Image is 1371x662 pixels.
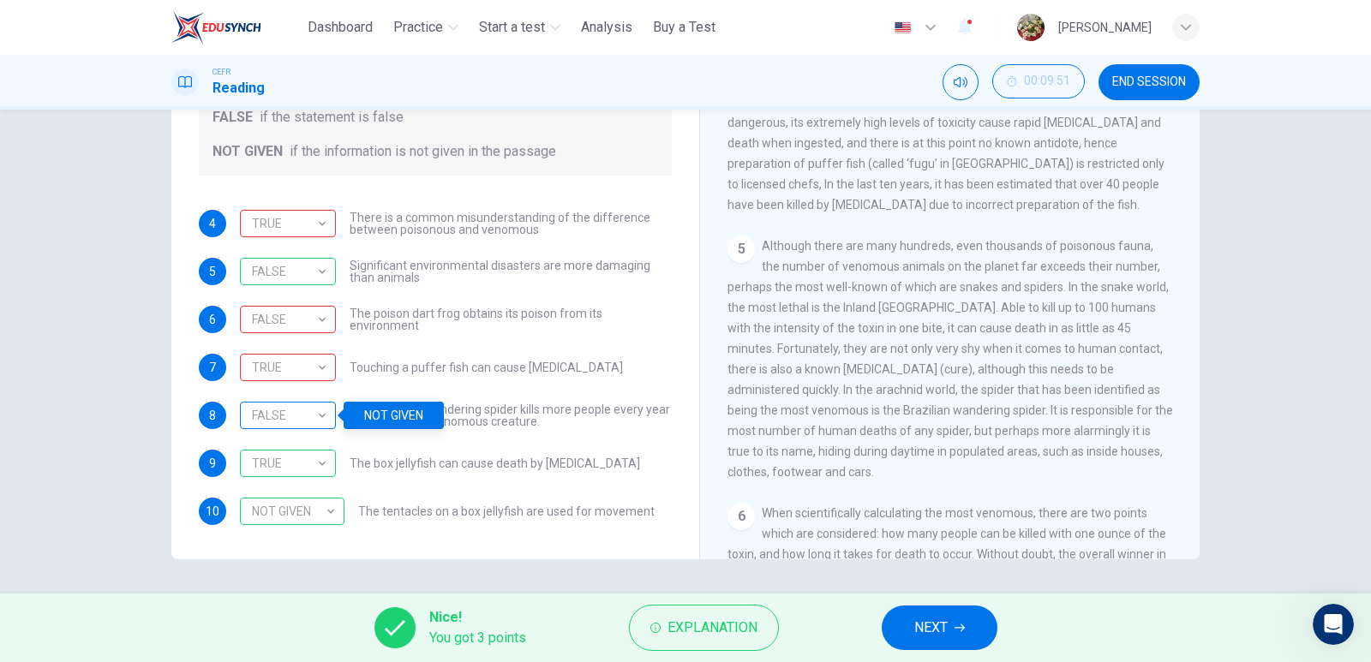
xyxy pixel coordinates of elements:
[25,462,318,511] div: I lost my test due to a technical error (CEFR Level Test)
[240,306,336,333] div: TRUE
[171,10,301,45] a: ELTC logo
[350,403,672,427] span: The Brazilian Wandering spider kills more people every year than any other venomous creature.
[114,504,228,573] button: Messages
[943,64,979,100] div: Mute
[646,12,722,43] button: Buy a Test
[295,27,326,58] div: Close
[350,457,640,469] span: The box jellyfish can cause death by [MEDICAL_DATA]
[209,313,216,325] span: 6
[308,17,373,38] span: Dashboard
[34,122,308,238] p: Hey [PERSON_NAME]. Welcome to EduSynch!
[1058,17,1152,38] div: [PERSON_NAME]
[209,457,216,469] span: 9
[25,371,318,405] button: Search for help
[209,361,216,373] span: 7
[35,304,260,322] div: Ask a question
[272,547,299,559] span: Help
[301,12,380,43] button: Dashboard
[914,616,948,640] span: NEXT
[213,141,283,162] span: NOT GIVEN
[429,628,526,648] span: You got 3 points
[240,439,330,488] div: TRUE
[350,212,672,236] span: There is a common misunderstanding of the difference between poisonous and venomous
[35,379,139,397] span: Search for help
[1099,64,1200,100] button: END SESSION
[1313,604,1354,645] iframe: Intercom live chat
[344,402,444,429] div: NOT GIVEN
[1112,75,1186,89] span: END SESSION
[574,12,639,43] button: Analysis
[358,505,655,517] span: The tentacles on a box jellyfish are used for movement
[35,468,287,504] div: I lost my test due to a technical error (CEFR Level Test)
[142,547,201,559] span: Messages
[1017,14,1045,41] img: Profile picture
[727,236,755,263] div: 5
[429,607,526,628] span: Nice!
[581,17,632,38] span: Analysis
[209,265,216,277] span: 5
[479,17,545,38] span: Start a test
[240,391,330,440] div: FALSE
[171,10,261,45] img: ELTC logo
[350,361,623,373] span: Touching a puffer fish can cause [MEDICAL_DATA]
[240,402,336,429] div: NOT GIVEN
[17,289,326,355] div: Ask a questionAI Agent and team can helpProfile image for Fin
[727,503,755,530] div: 6
[992,64,1085,100] div: Hide
[240,498,344,525] div: NOT GIVEN
[1024,75,1070,88] span: 00:09:51
[213,66,230,78] span: CEFR
[892,21,913,34] img: en
[209,409,216,421] span: 8
[240,354,336,381] div: FALSE
[209,218,216,230] span: 4
[206,505,219,517] span: 10
[240,210,336,237] div: NOT GIVEN
[260,107,404,128] span: if the statement is false
[240,487,338,536] div: NOT GIVEN
[240,450,336,477] div: TRUE
[34,238,308,267] p: How can we help?
[25,412,318,462] div: CEFR Level Test Structure and Scoring System
[882,605,997,650] button: NEXT
[240,248,330,296] div: FALSE
[629,605,779,651] button: Explanation
[213,78,265,98] h1: Reading
[350,307,672,331] span: The poison dart frog obtains its poison from its environment
[240,295,330,344] div: FALSE
[240,258,336,285] div: FALSE
[653,17,715,38] span: Buy a Test
[727,75,1164,212] span: Another poisonous creature is the puffer fish, which is actually served as a delicacy in [GEOGRAP...
[386,12,465,43] button: Practice
[213,107,253,128] span: FALSE
[992,64,1085,98] button: 00:09:51
[350,259,672,283] span: Significant environmental disasters are more damaging than animals
[240,343,330,392] div: TRUE
[393,17,443,38] span: Practice
[38,547,76,559] span: Home
[240,200,330,248] div: TRUE
[472,12,567,43] button: Start a test
[266,312,287,332] img: Profile image for Fin
[668,616,757,640] span: Explanation
[290,141,556,162] span: if the information is not given in the passage
[229,504,343,573] button: Help
[35,419,287,455] div: CEFR Level Test Structure and Scoring System
[35,322,260,340] div: AI Agent and team can help
[727,239,1173,479] span: Although there are many hundreds, even thousands of poisonous fauna, the number of venomous anima...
